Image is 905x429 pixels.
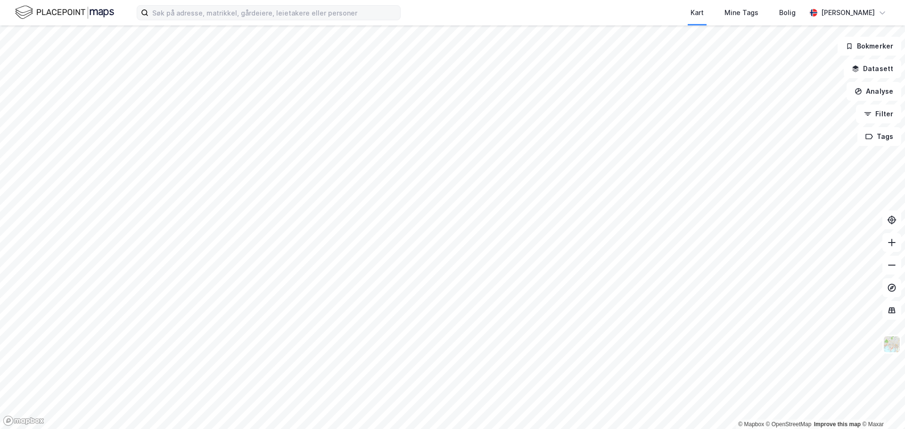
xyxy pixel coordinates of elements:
div: Bolig [779,7,796,18]
div: [PERSON_NAME] [821,7,875,18]
div: Mine Tags [724,7,758,18]
iframe: Chat Widget [858,384,905,429]
img: logo.f888ab2527a4732fd821a326f86c7f29.svg [15,4,114,21]
input: Søk på adresse, matrikkel, gårdeiere, leietakere eller personer [148,6,400,20]
div: Kart [691,7,704,18]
